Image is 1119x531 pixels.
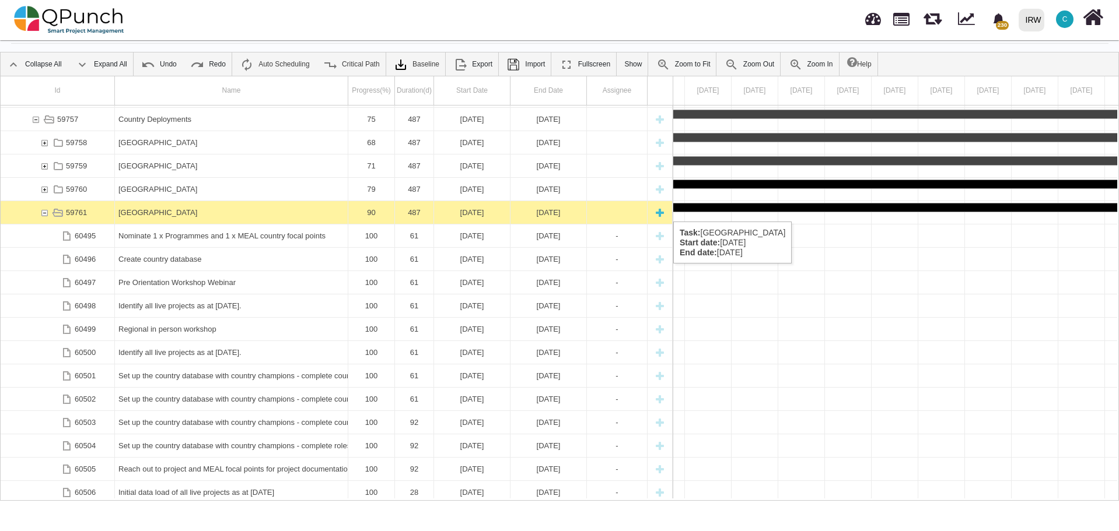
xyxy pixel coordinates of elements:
div: Afghanistan [115,131,348,154]
div: 61 [398,364,430,387]
div: 01-09-2024 [434,131,510,154]
a: Import [501,52,551,76]
div: 100 [348,411,395,434]
div: - [587,318,648,340]
div: Nepal [115,201,348,224]
div: 31-10-2024 [510,388,587,410]
div: 60497 [75,271,96,294]
div: 100 [348,341,395,364]
div: New task [651,154,669,177]
img: ic_collapse_all_24.42ac041.png [6,58,20,72]
div: [DATE] [438,108,506,131]
div: 100 [352,411,391,434]
div: New task [651,248,669,270]
div: Task: Indonesia Start date: 01-09-2024 End date: 31-12-2025 [1,178,673,201]
div: 100 [352,294,391,317]
div: New task [651,364,669,387]
div: 04 Sep 2025 [872,76,918,105]
div: 31-10-2024 [510,224,587,247]
div: 100 [348,458,395,480]
div: Task: Nominate 1 x Programmes and 1 x MEAL country focal points Start date: 01-09-2024 End date: ... [1,224,673,248]
div: 02 Sep 2025 [778,76,825,105]
div: New task [651,271,669,294]
div: 487 [398,178,430,201]
a: C [1049,1,1080,38]
div: 68 [352,131,391,154]
div: 71 [352,154,391,177]
div: Name [115,76,348,105]
img: ic_expand_all_24.71e1805.png [75,58,89,72]
div: [DATE] [514,178,583,201]
div: - [590,341,644,364]
div: 75 [348,108,395,131]
div: 100 [352,388,391,410]
div: 61 [398,341,430,364]
div: [DATE] [438,388,506,410]
a: Help [841,52,877,76]
div: [GEOGRAPHIC_DATA] [118,178,344,201]
div: [GEOGRAPHIC_DATA] [DATE] [DATE] [673,221,792,263]
div: 03 Sep 2025 [825,76,872,105]
div: 01-09-2024 [434,388,510,410]
div: 61 [395,271,434,294]
div: Regional in person workshop [118,318,344,340]
div: 61 [395,364,434,387]
div: 60495 [1,224,115,247]
div: 60506 [1,481,115,504]
svg: bell fill [992,13,1005,26]
a: Zoom Out [719,52,780,76]
img: ic_fullscreen_24.81ea589.png [559,58,574,72]
div: Identify all live projects as at 01-01-2024. [115,341,348,364]
div: Nominate 1 x Programmes and 1 x MEAL country focal points [118,224,344,247]
div: - [587,341,648,364]
span: C [1062,16,1068,23]
div: 59757 [57,108,78,131]
div: 01-09-2024 [434,248,510,270]
div: [DATE] [514,271,583,294]
div: 68 [348,131,395,154]
div: Task: Set up the country database with country champions - complete country geo database Start da... [1,411,673,434]
div: Set up the country database with country champions - complete roles, users and permissions [115,434,348,457]
div: 487 [398,154,430,177]
div: Set up the country database with country champions - complete country geo database [118,411,344,434]
div: 01-09-2024 [434,364,510,387]
div: 60502 [75,388,96,410]
div: - [587,224,648,247]
div: 31-10-2024 [510,271,587,294]
div: 61 [395,341,434,364]
div: [DATE] [514,388,583,410]
div: New task [651,458,669,480]
div: Notification [988,9,1009,30]
span: Clairebt [1056,10,1073,28]
b: Task: [680,228,701,237]
div: - [590,248,644,270]
div: - [590,364,644,387]
div: 59761 [66,201,87,224]
div: Create country database [118,248,344,270]
div: Set up the country database with country champions - complete country implementation partners [118,388,344,410]
div: New task [651,341,669,364]
div: 487 [398,201,430,224]
div: [DATE] [438,341,506,364]
div: New task [651,481,669,504]
div: 31-10-2024 [510,294,587,317]
div: Identify all live projects as at 01-01-2024. [115,294,348,317]
div: 05 Sep 2025 [918,76,965,105]
a: Expand All [69,52,133,76]
div: 100 [348,364,395,387]
div: 08 Sep 2025 [1058,76,1105,105]
div: 60498 [75,294,96,317]
div: New task [651,318,669,340]
div: 60499 [1,318,115,340]
div: 31-12-2025 [510,154,587,177]
a: IRW [1013,1,1049,39]
div: 59758 [1,131,115,154]
div: Task: Bangladesh Start date: 01-09-2024 End date: 31-12-2025 [1,154,673,178]
div: Pre Orientation Workshop Webinar [115,271,348,294]
div: 61 [395,294,434,317]
div: 31-01-2025 [510,458,587,480]
div: 100 [352,341,391,364]
div: 01-11-2024 [434,411,510,434]
a: Zoom to Fit [651,52,716,76]
div: [DATE] [438,178,506,201]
